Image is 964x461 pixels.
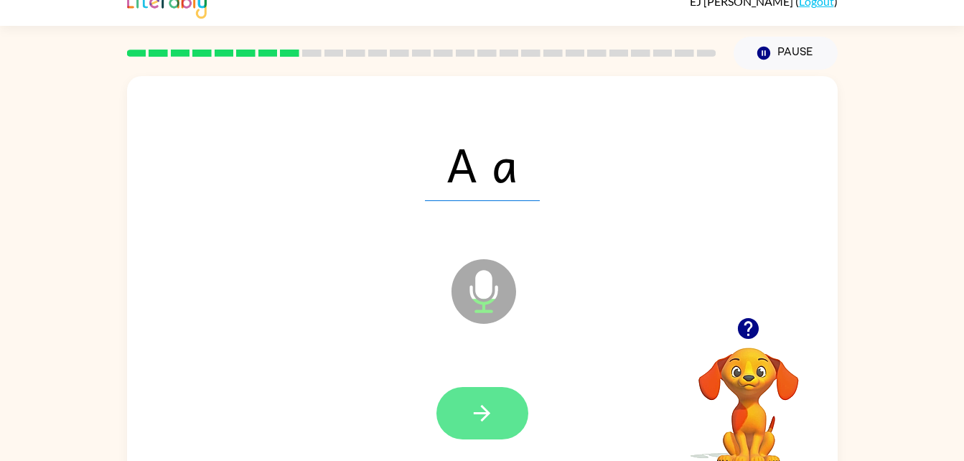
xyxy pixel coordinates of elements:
button: Pause [734,37,838,70]
span: A a [425,126,540,201]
